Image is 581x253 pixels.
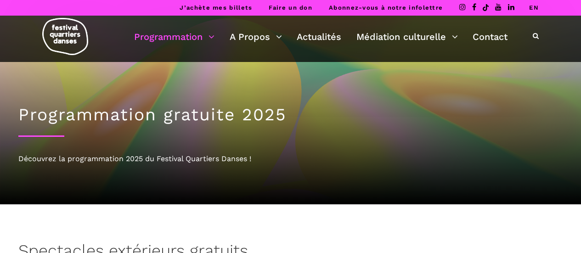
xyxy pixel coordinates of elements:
a: J’achète mes billets [180,4,252,11]
a: Faire un don [269,4,312,11]
a: Médiation culturelle [356,29,458,45]
img: logo-fqd-med [42,18,88,55]
h1: Programmation gratuite 2025 [18,105,563,125]
a: Actualités [297,29,341,45]
div: Découvrez la programmation 2025 du Festival Quartiers Danses ! [18,153,563,165]
a: A Propos [230,29,282,45]
a: EN [529,4,539,11]
a: Abonnez-vous à notre infolettre [329,4,443,11]
a: Contact [473,29,508,45]
a: Programmation [134,29,214,45]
